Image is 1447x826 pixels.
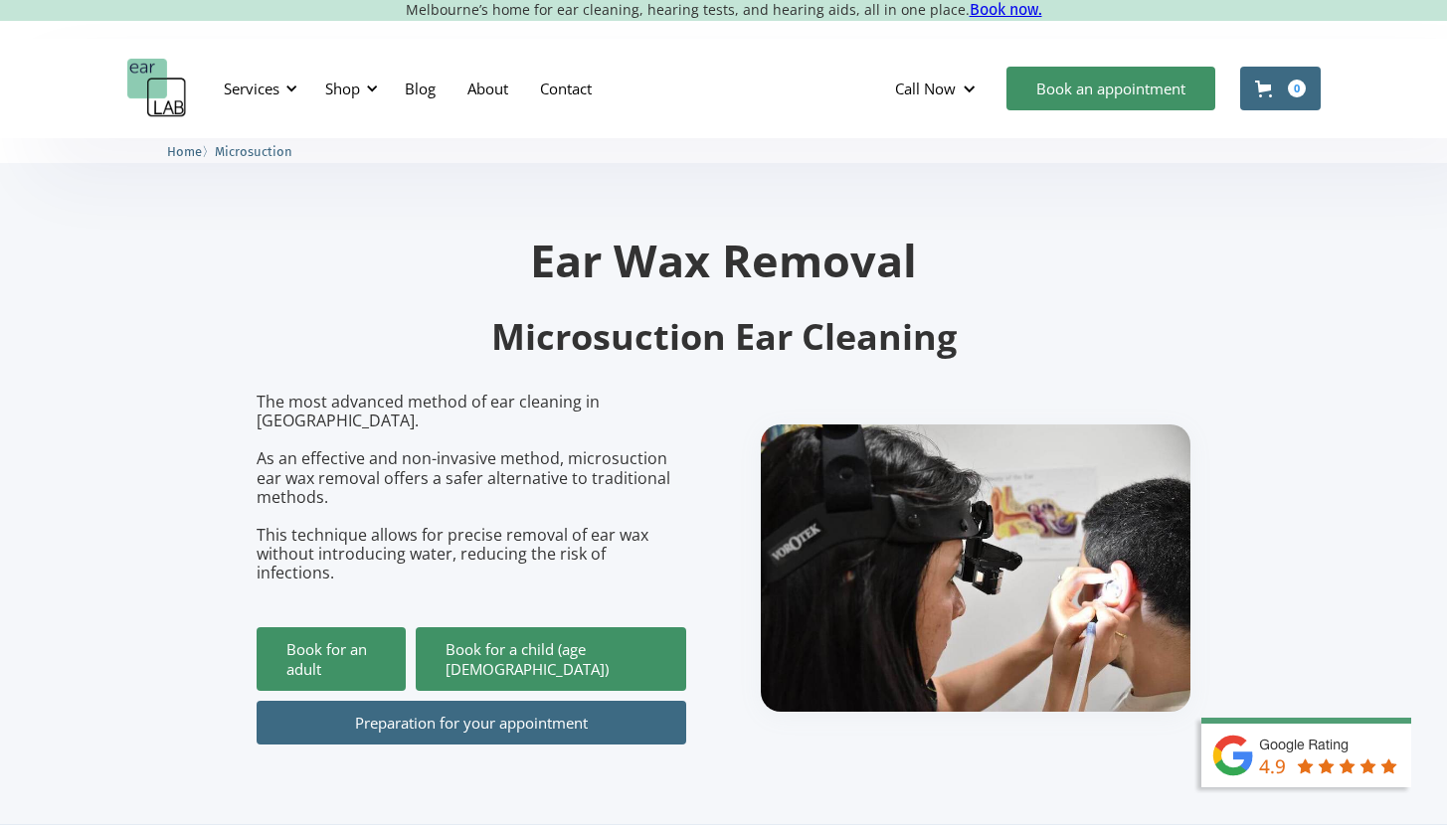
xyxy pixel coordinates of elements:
h2: Microsuction Ear Cleaning [257,314,1191,361]
a: Preparation for your appointment [257,701,686,744]
div: Call Now [879,59,996,118]
img: boy getting ear checked. [761,424,1190,712]
a: Book for an adult [257,627,406,691]
div: Services [212,59,303,118]
a: Contact [524,60,608,117]
h1: Ear Wax Removal [257,238,1191,282]
a: Microsuction [215,141,292,160]
div: 0 [1288,80,1306,97]
div: Shop [313,59,384,118]
span: Home [167,144,202,159]
a: home [127,59,187,118]
p: The most advanced method of ear cleaning in [GEOGRAPHIC_DATA]. As an effective and non-invasive m... [257,393,686,583]
div: Call Now [895,79,956,98]
a: Book for a child (age [DEMOGRAPHIC_DATA]) [416,627,686,691]
a: Book an appointment [1006,67,1215,110]
a: About [452,60,524,117]
li: 〉 [167,141,215,162]
a: Blog [389,60,452,117]
span: Microsuction [215,144,292,159]
a: Home [167,141,202,160]
a: Open cart [1240,67,1321,110]
div: Shop [325,79,360,98]
div: Services [224,79,279,98]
